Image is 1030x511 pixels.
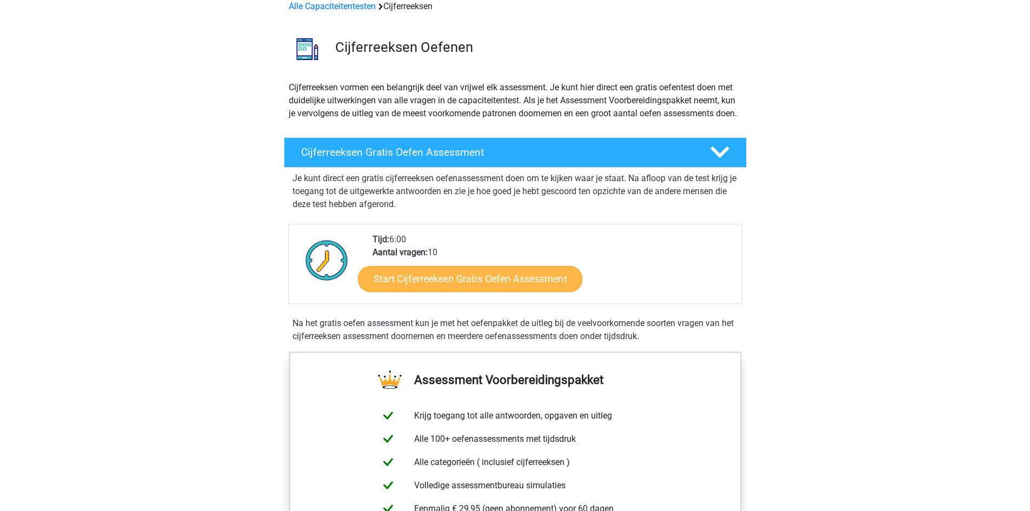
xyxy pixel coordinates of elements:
img: cijferreeksen [284,26,330,72]
p: Cijferreeksen vormen een belangrijk deel van vrijwel elk assessment. Je kunt hier direct een grat... [289,81,742,120]
a: Alle Capaciteitentesten [289,1,376,11]
p: Je kunt direct een gratis cijferreeksen oefenassessment doen om te kijken waar je staat. Na afloo... [293,172,738,211]
div: Na het gratis oefen assessment kun je met het oefenpakket de uitleg bij de veelvoorkomende soorte... [288,317,742,343]
b: Tijd: [373,234,389,244]
a: Start Cijferreeksen Gratis Oefen Assessment [358,266,582,291]
h4: Cijferreeksen Gratis Oefen Assessment [301,146,693,158]
a: Cijferreeksen Gratis Oefen Assessment [280,137,751,168]
b: Aantal vragen: [373,247,428,257]
img: Klok [300,233,354,287]
div: 6:00 10 [364,233,741,303]
h3: Cijferreeksen Oefenen [335,39,738,56]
